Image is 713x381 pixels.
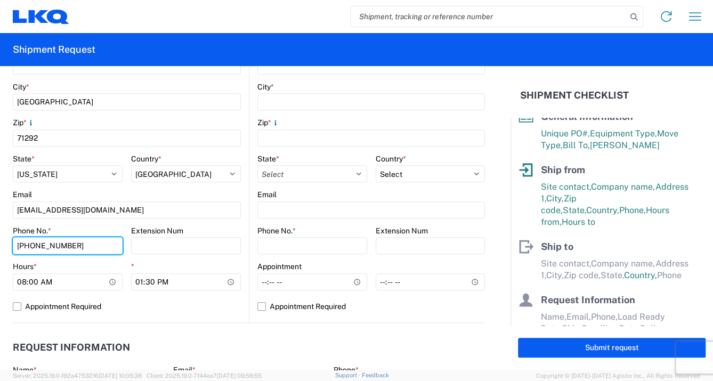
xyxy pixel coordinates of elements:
[546,193,564,204] span: City,
[566,312,591,322] span: Email,
[541,294,635,305] span: Request Information
[257,154,279,164] label: State
[333,365,358,375] label: Phone
[257,190,277,199] label: Email
[563,140,590,150] span: Bill To,
[536,371,700,380] span: Copyright © [DATE]-[DATE] Agistix Inc., All Rights Reserved
[257,298,485,315] label: Appointment Required
[217,372,262,379] span: [DATE] 09:58:55
[13,298,241,315] label: Appointment Required
[13,190,32,199] label: Email
[601,270,624,280] span: State,
[541,312,566,322] span: Name,
[13,365,37,375] label: Name
[590,140,660,150] span: [PERSON_NAME]
[541,164,585,175] span: Ship from
[13,43,95,56] h2: Shipment Request
[657,270,682,280] span: Phone
[131,154,161,164] label: Country
[335,372,362,378] a: Support
[591,258,655,269] span: Company name,
[376,154,406,164] label: Country
[13,342,130,353] h2: Request Information
[13,118,35,127] label: Zip
[257,118,280,127] label: Zip
[564,270,601,280] span: Zip code,
[257,226,296,236] label: Phone No.
[586,205,619,215] span: Country,
[624,270,657,280] span: Country,
[563,205,586,215] span: State,
[13,372,142,379] span: Server: 2025.19.0-192a4753216
[13,262,37,271] label: Hours
[362,372,389,378] a: Feedback
[376,226,428,236] label: Extension Num
[546,270,564,280] span: City,
[13,226,51,236] label: Phone No.
[619,205,646,215] span: Phone,
[591,312,618,322] span: Phone,
[257,262,302,271] label: Appointment
[257,82,274,92] label: City
[591,182,655,192] span: Company name,
[541,128,590,139] span: Unique PO#,
[562,323,640,334] span: Ship Deadline Date,
[13,154,35,164] label: State
[518,338,706,358] button: Submit request
[562,217,595,227] span: Hours to
[131,226,183,236] label: Extension Num
[173,365,196,375] label: Email
[351,6,627,27] input: Shipment, tracking or reference number
[590,128,657,139] span: Equipment Type,
[520,89,629,102] h2: Shipment Checklist
[541,241,573,252] span: Ship to
[541,182,591,192] span: Site contact,
[147,372,262,379] span: Client: 2025.19.0-7f44ea7
[541,258,591,269] span: Site contact,
[13,82,29,92] label: City
[99,372,142,379] span: [DATE] 10:05:38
